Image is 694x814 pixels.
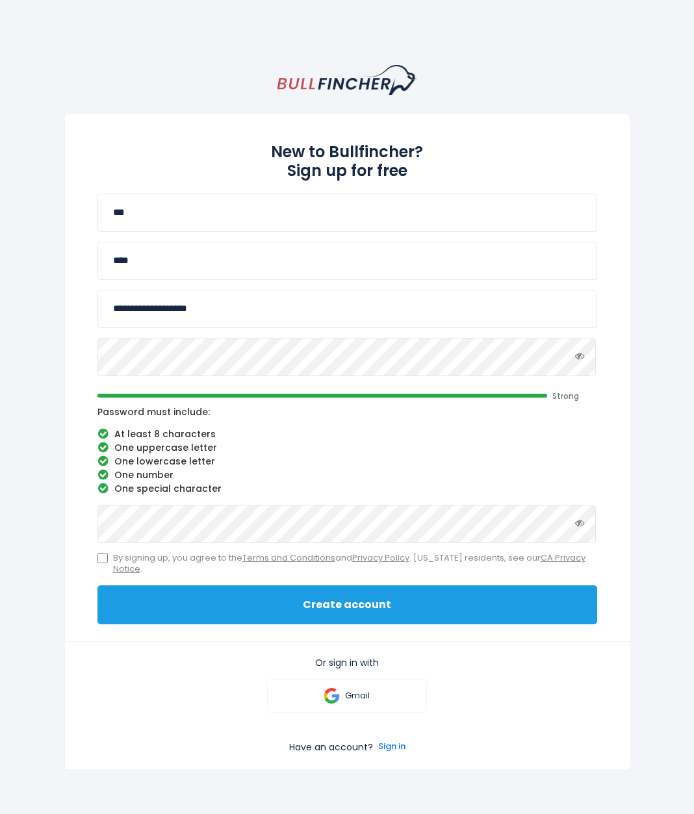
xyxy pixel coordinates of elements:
a: Privacy Policy [352,552,409,564]
p: Or sign in with [97,657,597,668]
span: Strong [552,391,579,401]
a: homepage [277,65,417,95]
a: Sign in [378,741,405,753]
h2: New to Bullfincher? Sign up for free [97,143,597,181]
li: One uppercase letter [97,442,597,453]
a: CA Privacy Notice [113,552,585,575]
p: Have an account? [289,741,373,753]
p: Password must include: [97,406,597,418]
span: By signing up, you agree to the and . [US_STATE] residents, see our . [113,553,597,575]
input: By signing up, you agree to theTerms and ConditionsandPrivacy Policy. [US_STATE] residents, see o... [97,553,108,563]
li: One number [97,469,597,481]
button: Create account [97,585,597,624]
i: Toggle password visibility [575,351,584,361]
li: One lowercase letter [97,455,597,467]
a: Terms and Conditions [242,552,335,564]
p: Gmail [345,691,370,702]
a: Gmail [267,679,427,713]
li: One special character [97,483,597,494]
li: At least 8 characters [97,428,597,440]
